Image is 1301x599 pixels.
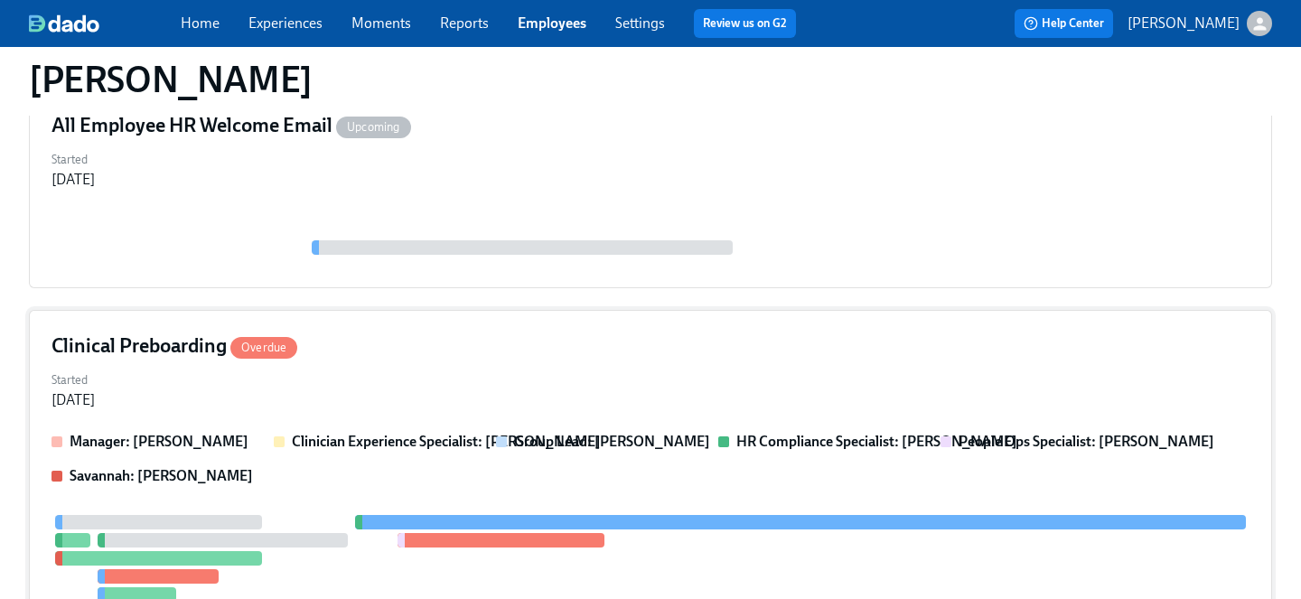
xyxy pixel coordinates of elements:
a: Reports [440,14,489,32]
a: Review us on G2 [703,14,787,33]
img: dado [29,14,99,33]
strong: People Ops Specialist: [PERSON_NAME] [959,433,1214,450]
button: Review us on G2 [694,9,796,38]
h4: Clinical Preboarding [51,332,297,360]
label: Started [51,370,95,390]
button: Help Center [1015,9,1113,38]
h1: [PERSON_NAME] [29,58,313,101]
span: Upcoming [336,120,411,134]
a: Employees [518,14,586,32]
a: Home [181,14,220,32]
strong: Savannah: [PERSON_NAME] [70,467,253,484]
a: Experiences [248,14,323,32]
h4: All Employee HR Welcome Email [51,112,411,139]
strong: Group Lead: [PERSON_NAME] [514,433,710,450]
div: [DATE] [51,390,95,410]
strong: HR Compliance Specialist: [PERSON_NAME] [736,433,1017,450]
strong: Clinician Experience Specialist: [PERSON_NAME] [292,433,601,450]
strong: Manager: [PERSON_NAME] [70,433,248,450]
a: Settings [615,14,665,32]
label: Started [51,150,95,170]
span: Help Center [1024,14,1104,33]
button: [PERSON_NAME] [1128,11,1272,36]
a: dado [29,14,181,33]
span: Overdue [230,341,297,354]
p: [PERSON_NAME] [1128,14,1240,33]
div: [DATE] [51,170,95,190]
a: Moments [351,14,411,32]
